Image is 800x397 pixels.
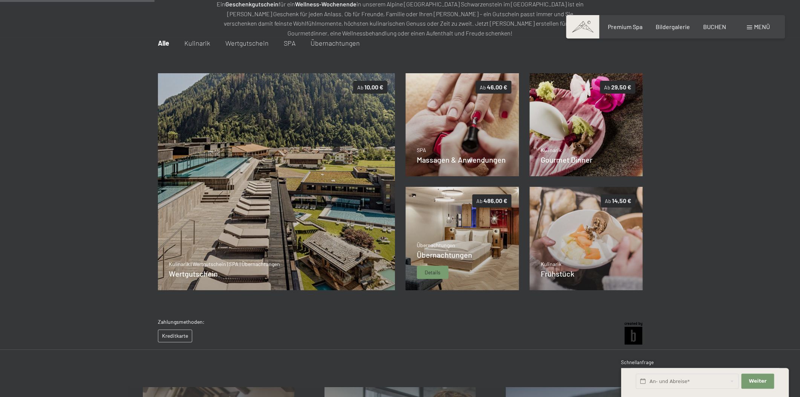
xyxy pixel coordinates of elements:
[754,23,770,30] span: Menü
[621,359,654,365] span: Schnellanfrage
[295,0,356,8] strong: Wellness-Wochenende
[656,23,690,30] a: Bildergalerie
[749,378,766,385] span: Weiter
[225,0,278,8] strong: Geschenkgutschein
[703,23,726,30] a: BUCHEN
[607,23,642,30] a: Premium Spa
[741,374,774,389] button: Weiter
